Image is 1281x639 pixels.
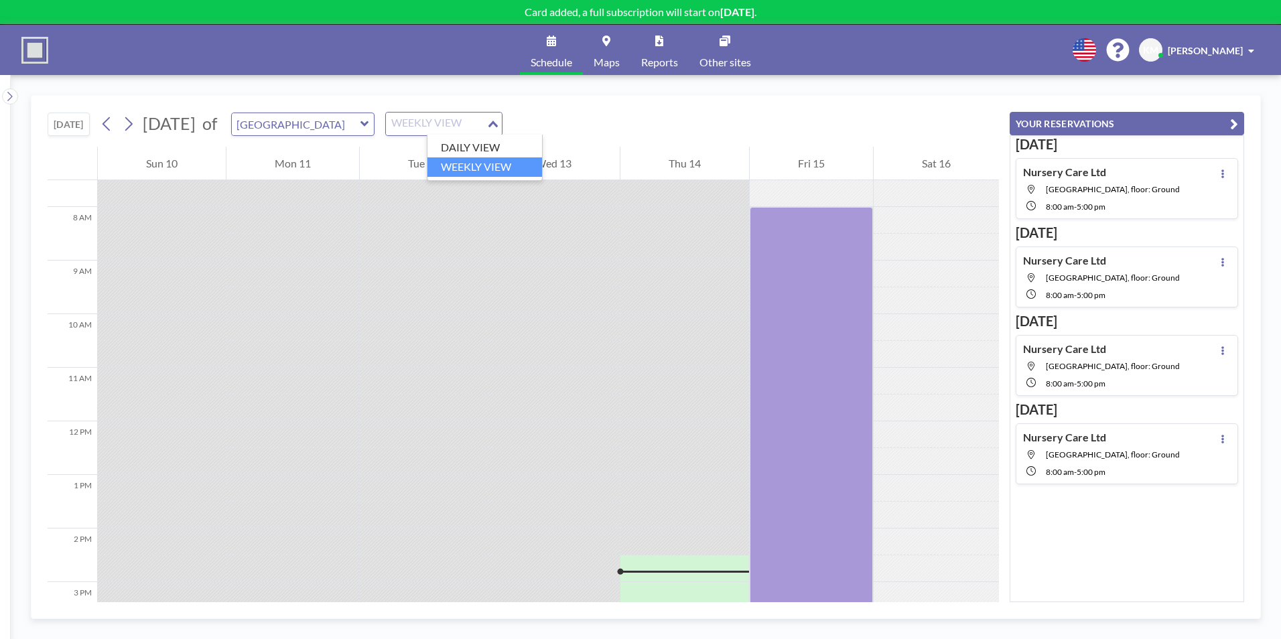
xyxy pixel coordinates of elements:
[387,115,485,133] input: Search for option
[1074,290,1077,300] span: -
[1046,184,1180,194] span: Westhill BC Meeting Room, floor: Ground
[1077,290,1105,300] span: 5:00 PM
[488,147,620,180] div: Wed 13
[1023,342,1106,356] h4: Nursery Care Ltd
[48,153,97,207] div: 7 AM
[1016,401,1238,418] h3: [DATE]
[1074,378,1077,388] span: -
[427,157,542,177] li: WEEKLY VIEW
[1046,449,1180,459] span: Westhill BC Meeting Room, floor: Ground
[620,147,749,180] div: Thu 14
[427,138,542,157] li: DAILY VIEW
[689,25,762,75] a: Other sites
[1023,254,1106,267] h4: Nursery Care Ltd
[1046,273,1180,283] span: Westhill BC Meeting Room, floor: Ground
[48,368,97,421] div: 11 AM
[48,207,97,261] div: 8 AM
[48,582,97,636] div: 3 PM
[48,113,90,136] button: [DATE]
[1010,112,1244,135] button: YOUR RESERVATIONS
[630,25,689,75] a: Reports
[48,475,97,528] div: 1 PM
[1074,467,1077,477] span: -
[48,314,97,368] div: 10 AM
[1077,467,1105,477] span: 5:00 PM
[641,57,678,68] span: Reports
[1016,136,1238,153] h3: [DATE]
[720,5,754,18] b: [DATE]
[202,113,217,134] span: of
[48,261,97,314] div: 9 AM
[48,528,97,582] div: 2 PM
[583,25,630,75] a: Maps
[520,25,583,75] a: Schedule
[1074,202,1077,212] span: -
[1077,378,1105,388] span: 5:00 PM
[21,37,48,64] img: organization-logo
[386,113,502,135] div: Search for option
[226,147,359,180] div: Mon 11
[1023,165,1106,179] h4: Nursery Care Ltd
[1046,467,1074,477] span: 8:00 AM
[750,147,873,180] div: Fri 15
[1168,45,1243,56] span: [PERSON_NAME]
[98,147,226,180] div: Sun 10
[1016,224,1238,241] h3: [DATE]
[1143,44,1158,56] span: KM
[232,113,360,135] input: Westhill BC Meeting Room
[48,421,97,475] div: 12 PM
[1046,361,1180,371] span: Westhill BC Meeting Room, floor: Ground
[143,113,196,133] span: [DATE]
[1016,313,1238,330] h3: [DATE]
[594,57,620,68] span: Maps
[531,57,572,68] span: Schedule
[1046,202,1074,212] span: 8:00 AM
[874,147,999,180] div: Sat 16
[1077,202,1105,212] span: 5:00 PM
[1046,378,1074,388] span: 8:00 AM
[360,147,487,180] div: Tue 12
[699,57,751,68] span: Other sites
[1023,431,1106,444] h4: Nursery Care Ltd
[1046,290,1074,300] span: 8:00 AM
